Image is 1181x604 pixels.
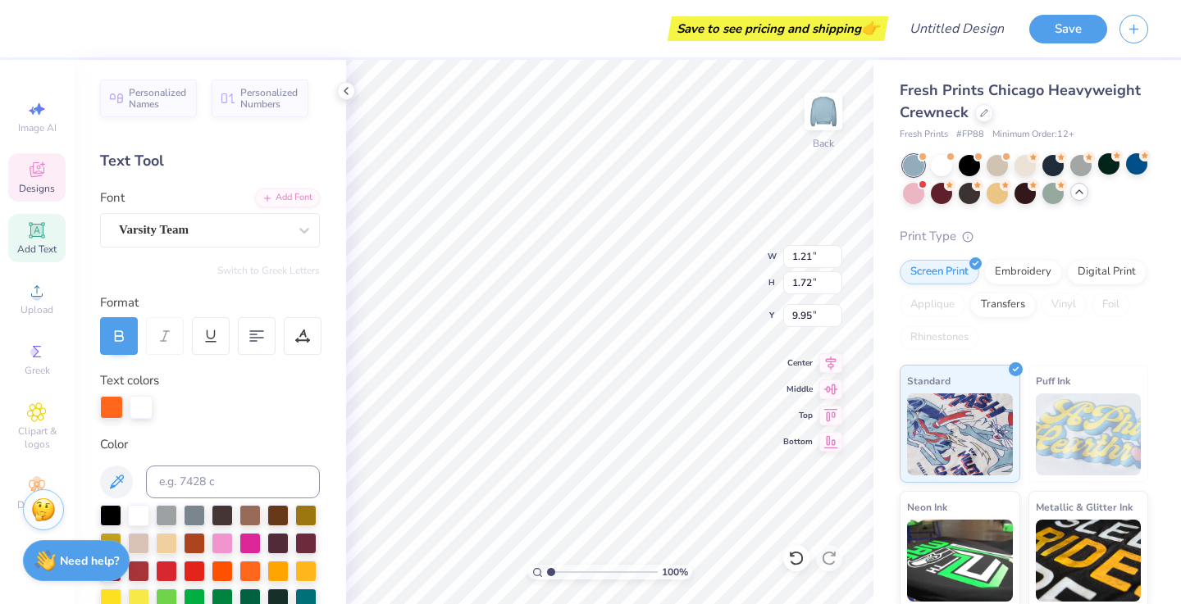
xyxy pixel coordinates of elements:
[255,188,320,207] div: Add Font
[672,16,884,41] div: Save to see pricing and shipping
[907,393,1013,475] img: Standard
[900,227,1148,246] div: Print Type
[18,121,57,134] span: Image AI
[100,293,321,312] div: Format
[900,80,1141,122] span: Fresh Prints Chicago Heavyweight Crewneck
[100,188,125,207] label: Font
[1036,372,1070,389] span: Puff Ink
[1036,393,1142,475] img: Puff Ink
[984,260,1062,284] div: Embroidery
[900,128,948,142] span: Fresh Prints
[217,264,320,277] button: Switch to Greek Letters
[1041,293,1087,317] div: Vinyl
[900,293,965,317] div: Applique
[100,435,320,454] div: Color
[813,136,834,151] div: Back
[129,87,187,110] span: Personalized Names
[662,565,688,579] span: 100 %
[783,357,813,369] span: Center
[907,498,947,515] span: Neon Ink
[100,150,320,172] div: Text Tool
[25,364,50,377] span: Greek
[17,498,57,511] span: Decorate
[896,12,1017,45] input: Untitled Design
[17,243,57,256] span: Add Text
[19,182,55,195] span: Designs
[1036,520,1142,602] img: Metallic & Glitter Ink
[907,372,951,389] span: Standard
[861,18,879,38] span: 👉
[783,436,813,447] span: Bottom
[807,95,840,128] img: Back
[8,425,66,451] span: Clipart & logos
[900,260,979,284] div: Screen Print
[240,87,299,110] span: Personalized Numbers
[956,128,984,142] span: # FP88
[60,553,119,569] strong: Need help?
[146,465,320,498] input: e.g. 7428 c
[100,371,159,390] label: Text colors
[783,410,813,421] span: Top
[900,325,979,350] div: Rhinestones
[21,303,53,316] span: Upload
[970,293,1036,317] div: Transfers
[1036,498,1133,515] span: Metallic & Glitter Ink
[783,384,813,395] span: Middle
[1029,15,1107,43] button: Save
[907,520,1013,602] img: Neon Ink
[1067,260,1147,284] div: Digital Print
[992,128,1074,142] span: Minimum Order: 12 +
[1092,293,1130,317] div: Foil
